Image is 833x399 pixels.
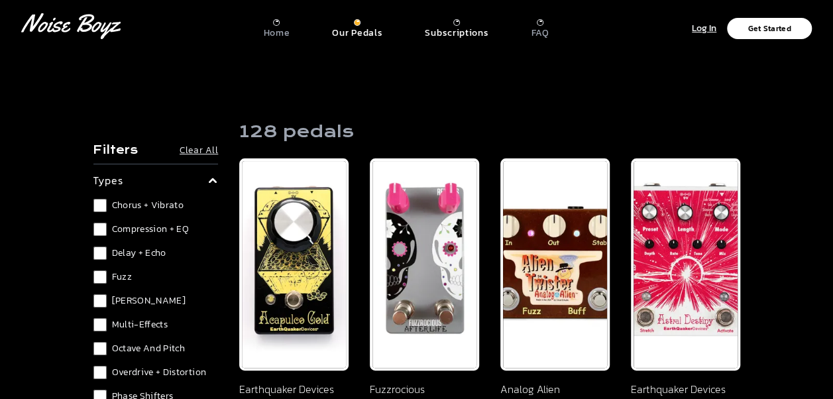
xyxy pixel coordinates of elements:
[263,27,290,39] p: Home
[332,14,382,39] a: Our Pedals
[500,381,610,397] p: Analog Alien
[93,247,107,260] input: Delay + Echo
[93,294,107,308] input: [PERSON_NAME]
[112,223,190,236] span: Compression + EQ
[370,381,479,397] p: Fuzzrocious
[263,14,290,39] a: Home
[93,172,219,188] summary: types
[531,14,549,39] a: FAQ
[112,342,186,355] span: Octave and Pitch
[93,318,107,331] input: Multi-Effects
[531,27,549,39] p: FAQ
[500,158,610,370] img: Analog Alien Alien Twister
[370,158,479,370] img: Fuzzrocious Afterlife
[112,366,207,379] span: Overdrive + Distortion
[239,158,349,370] img: Earthquaker Devices Acapulco Gold
[425,14,488,39] a: Subscriptions
[748,25,791,32] p: Get Started
[112,294,186,308] span: [PERSON_NAME]
[93,199,107,212] input: Chorus + Vibrato
[239,381,349,397] p: Earthquaker Devices
[631,381,740,397] p: Earthquaker Devices
[93,223,107,236] input: Compression + EQ
[727,18,812,39] button: Get Started
[112,199,184,212] span: Chorus + Vibrato
[180,144,218,157] button: Clear All
[93,366,107,379] input: Overdrive + Distortion
[112,247,166,260] span: Delay + Echo
[332,27,382,39] p: Our Pedals
[425,27,488,39] p: Subscriptions
[112,318,168,331] span: Multi-Effects
[239,121,354,142] h1: 128 pedals
[631,158,740,370] img: Earthquaker Devices Astral Destiny
[692,21,716,36] p: Log In
[93,342,107,355] input: Octave and Pitch
[93,142,138,158] h4: Filters
[112,270,132,284] span: Fuzz
[93,270,107,284] input: Fuzz
[93,172,123,188] p: types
